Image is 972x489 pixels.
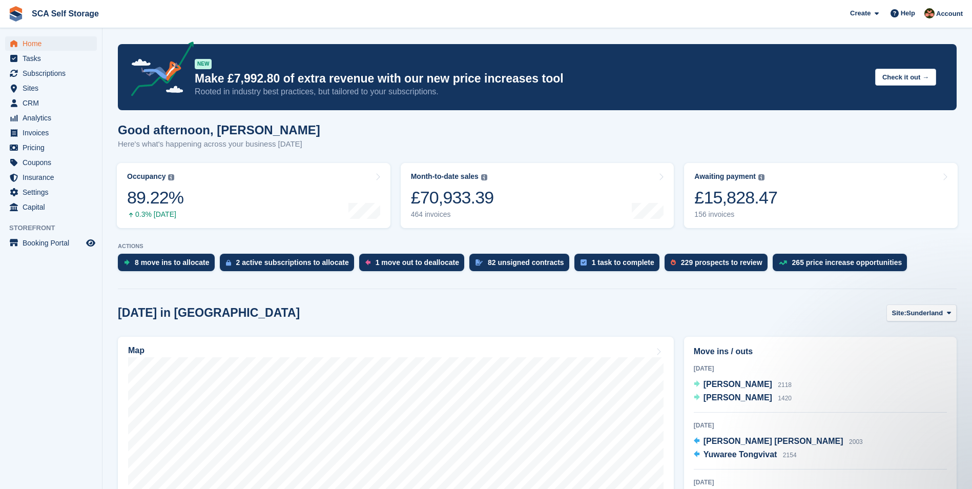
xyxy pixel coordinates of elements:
span: [PERSON_NAME] [704,393,772,402]
p: ACTIONS [118,243,957,250]
a: menu [5,51,97,66]
img: Sarah Race [924,8,935,18]
img: contract_signature_icon-13c848040528278c33f63329250d36e43548de30e8caae1d1a13099fd9432cc5.svg [475,259,483,266]
div: Month-to-date sales [411,172,479,181]
div: 1 task to complete [592,258,654,267]
img: price-adjustments-announcement-icon-8257ccfd72463d97f412b2fc003d46551f7dbcb40ab6d574587a9cd5c0d94... [122,42,194,100]
a: menu [5,81,97,95]
button: Site: Sunderland [886,304,957,321]
span: Account [936,9,963,19]
a: 265 price increase opportunities [773,254,913,276]
a: SCA Self Storage [28,5,103,22]
a: Awaiting payment £15,828.47 156 invoices [684,163,958,228]
img: task-75834270c22a3079a89374b754ae025e5fb1db73e45f91037f5363f120a921f8.svg [581,259,587,266]
span: Sites [23,81,84,95]
div: 265 price increase opportunities [792,258,902,267]
a: [PERSON_NAME] [PERSON_NAME] 2003 [694,435,863,449]
span: Home [23,36,84,51]
div: 0.3% [DATE] [127,210,183,219]
span: Subscriptions [23,66,84,80]
button: Check it out → [875,69,936,86]
a: menu [5,185,97,199]
a: menu [5,236,97,250]
img: active_subscription_to_allocate_icon-d502201f5373d7db506a760aba3b589e785aa758c864c3986d89f69b8ff3... [226,259,231,266]
img: prospect-51fa495bee0391a8d652442698ab0144808aea92771e9ea1ae160a38d050c398.svg [671,259,676,266]
h2: Map [128,346,144,355]
span: 2003 [849,438,863,445]
h1: Good afternoon, [PERSON_NAME] [118,123,320,137]
a: menu [5,200,97,214]
h2: [DATE] in [GEOGRAPHIC_DATA] [118,306,300,320]
a: menu [5,66,97,80]
span: Pricing [23,140,84,155]
div: 8 move ins to allocate [135,258,210,267]
a: Yuwaree Tongvivat 2154 [694,449,797,462]
span: Help [901,8,915,18]
img: icon-info-grey-7440780725fd019a000dd9b08b2336e03edf1995a4989e88bcd33f0948082b44.svg [758,174,764,180]
a: [PERSON_NAME] 2118 [694,378,792,392]
span: Invoices [23,126,84,140]
img: move_ins_to_allocate_icon-fdf77a2bb77ea45bf5b3d319d69a93e2d87916cf1d5bf7949dd705db3b84f3ca.svg [124,259,130,266]
div: 464 invoices [411,210,494,219]
a: 2 active subscriptions to allocate [220,254,359,276]
p: Make £7,992.80 of extra revenue with our new price increases tool [195,71,867,86]
a: menu [5,170,97,185]
span: Coupons [23,155,84,170]
h2: Move ins / outs [694,345,947,358]
img: icon-info-grey-7440780725fd019a000dd9b08b2336e03edf1995a4989e88bcd33f0948082b44.svg [168,174,174,180]
p: Here's what's happening across your business [DATE] [118,138,320,150]
span: Create [850,8,871,18]
div: 229 prospects to review [681,258,762,267]
a: menu [5,140,97,155]
img: stora-icon-8386f47178a22dfd0bd8f6a31ec36ba5ce8667c1dd55bd0f319d3a0aa187defe.svg [8,6,24,22]
span: Analytics [23,111,84,125]
span: Tasks [23,51,84,66]
span: CRM [23,96,84,110]
div: Occupancy [127,172,166,181]
span: [PERSON_NAME] [PERSON_NAME] [704,437,843,445]
div: Awaiting payment [694,172,756,181]
span: 2118 [778,381,792,389]
img: move_outs_to_deallocate_icon-f764333ba52eb49d3ac5e1228854f67142a1ed5810a6f6cc68b1a99e826820c5.svg [365,259,370,266]
a: [PERSON_NAME] 1420 [694,392,792,405]
a: Preview store [85,237,97,249]
a: 229 prospects to review [665,254,773,276]
a: menu [5,96,97,110]
span: Yuwaree Tongvivat [704,450,777,459]
a: Occupancy 89.22% 0.3% [DATE] [117,163,390,228]
img: icon-info-grey-7440780725fd019a000dd9b08b2336e03edf1995a4989e88bcd33f0948082b44.svg [481,174,487,180]
span: 2154 [783,452,797,459]
div: 156 invoices [694,210,777,219]
div: 82 unsigned contracts [488,258,564,267]
div: [DATE] [694,364,947,373]
a: Month-to-date sales £70,933.39 464 invoices [401,163,674,228]
a: 1 move out to deallocate [359,254,469,276]
span: Storefront [9,223,102,233]
span: Capital [23,200,84,214]
div: 89.22% [127,187,183,208]
div: £15,828.47 [694,187,777,208]
span: Booking Portal [23,236,84,250]
span: Settings [23,185,84,199]
img: price_increase_opportunities-93ffe204e8149a01c8c9dc8f82e8f89637d9d84a8eef4429ea346261dce0b2c0.svg [779,260,787,265]
div: 1 move out to deallocate [376,258,459,267]
div: £70,933.39 [411,187,494,208]
a: 82 unsigned contracts [469,254,574,276]
div: [DATE] [694,478,947,487]
a: menu [5,111,97,125]
span: Sunderland [906,308,943,318]
a: menu [5,36,97,51]
div: [DATE] [694,421,947,430]
div: 2 active subscriptions to allocate [236,258,349,267]
div: NEW [195,59,212,69]
span: Site: [892,308,906,318]
p: Rooted in industry best practices, but tailored to your subscriptions. [195,86,867,97]
span: 1420 [778,395,792,402]
a: menu [5,155,97,170]
span: [PERSON_NAME] [704,380,772,389]
a: 8 move ins to allocate [118,254,220,276]
span: Insurance [23,170,84,185]
a: 1 task to complete [574,254,665,276]
a: menu [5,126,97,140]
